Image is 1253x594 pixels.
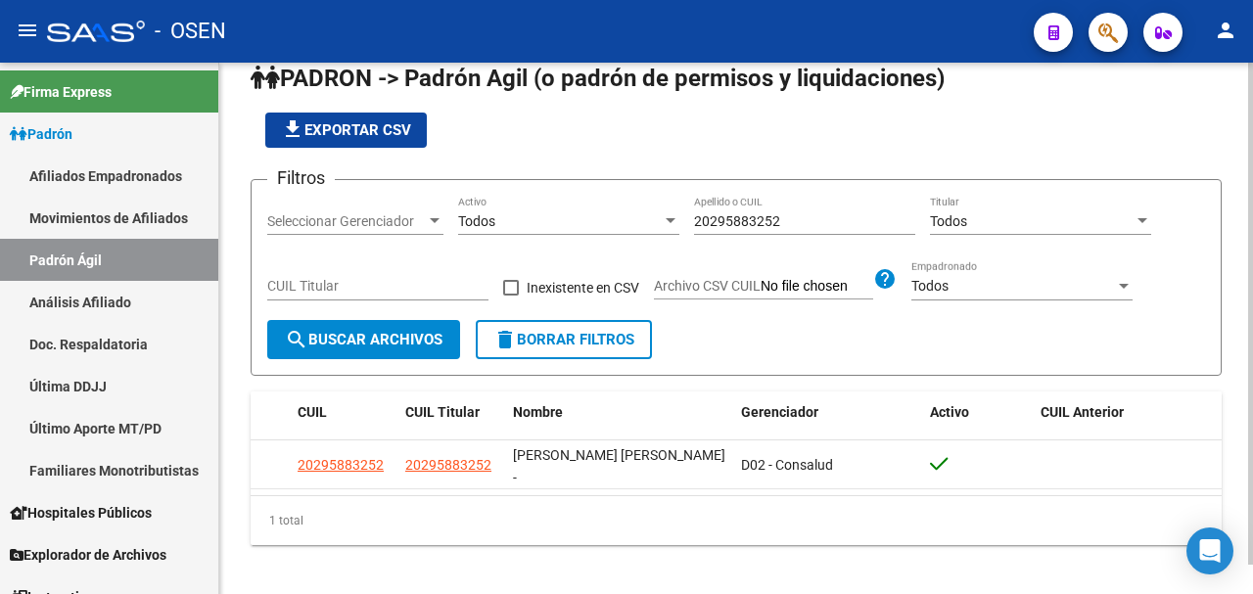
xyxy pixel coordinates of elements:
[10,502,152,524] span: Hospitales Públicos
[493,331,634,348] span: Borrar Filtros
[513,447,725,485] span: [PERSON_NAME] [PERSON_NAME] -
[10,81,112,103] span: Firma Express
[513,404,563,420] span: Nombre
[405,457,491,473] span: 20295883252
[493,328,517,351] mat-icon: delete
[741,404,818,420] span: Gerenciador
[476,320,652,359] button: Borrar Filtros
[1041,404,1124,420] span: CUIL Anterior
[458,213,495,229] span: Todos
[741,457,833,473] span: D02 - Consalud
[1186,527,1233,574] div: Open Intercom Messenger
[930,404,969,420] span: Activo
[251,496,1222,545] div: 1 total
[155,10,226,53] span: - OSEN
[911,278,949,294] span: Todos
[761,278,873,296] input: Archivo CSV CUIL
[405,404,480,420] span: CUIL Titular
[298,457,384,473] span: 20295883252
[281,117,304,141] mat-icon: file_download
[527,276,639,299] span: Inexistente en CSV
[298,404,327,420] span: CUIL
[1214,19,1237,42] mat-icon: person
[267,213,426,230] span: Seleccionar Gerenciador
[505,391,733,434] datatable-header-cell: Nombre
[733,391,922,434] datatable-header-cell: Gerenciador
[654,278,761,294] span: Archivo CSV CUIL
[10,123,72,145] span: Padrón
[873,267,897,291] mat-icon: help
[265,113,427,148] button: Exportar CSV
[267,320,460,359] button: Buscar Archivos
[281,121,411,139] span: Exportar CSV
[16,19,39,42] mat-icon: menu
[10,544,166,566] span: Explorador de Archivos
[922,391,1033,434] datatable-header-cell: Activo
[251,65,945,92] span: PADRON -> Padrón Agil (o padrón de permisos y liquidaciones)
[285,331,442,348] span: Buscar Archivos
[267,164,335,192] h3: Filtros
[1033,391,1222,434] datatable-header-cell: CUIL Anterior
[930,213,967,229] span: Todos
[290,391,397,434] datatable-header-cell: CUIL
[285,328,308,351] mat-icon: search
[397,391,505,434] datatable-header-cell: CUIL Titular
